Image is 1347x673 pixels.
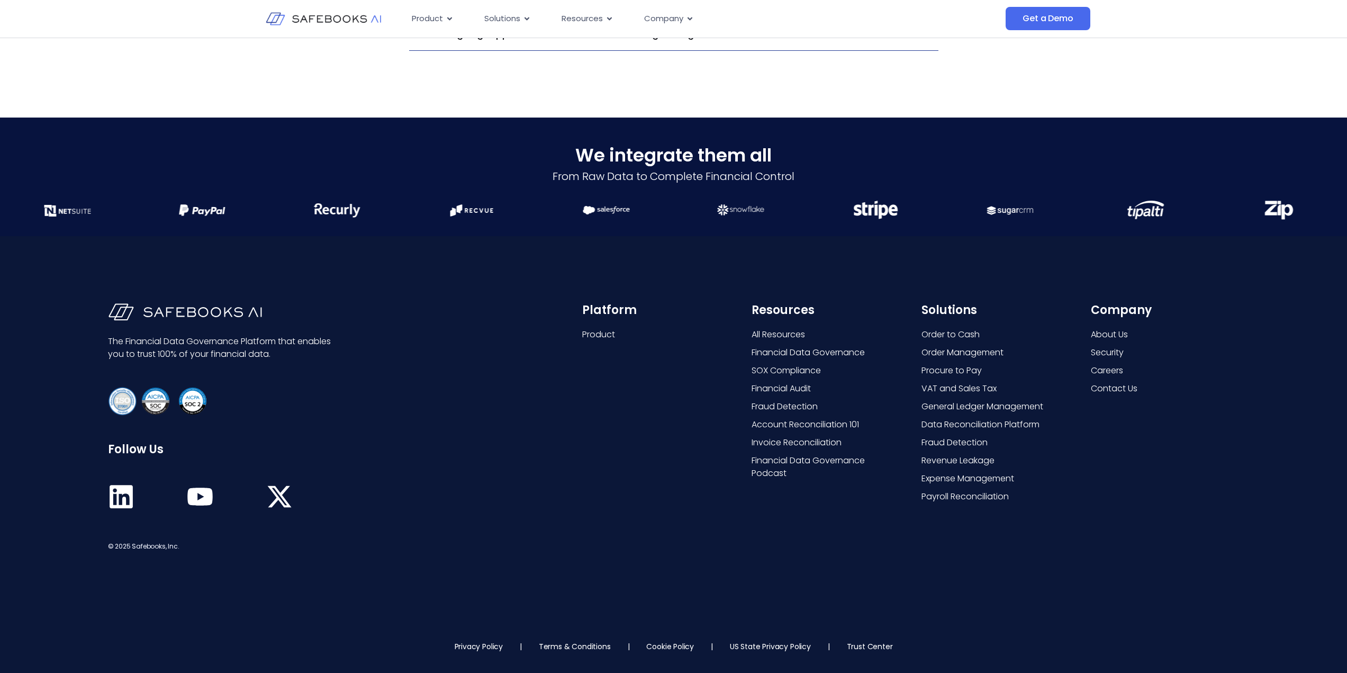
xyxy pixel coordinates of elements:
[752,436,900,449] a: Invoice Reconciliation
[730,641,811,652] a: US State Privacy Policy
[1091,346,1124,359] span: Security
[644,13,683,25] span: Company
[404,201,539,222] div: 13 / 21
[448,201,495,219] img: Financial Data Governance 22
[808,201,943,222] div: 16 / 21
[269,201,404,222] div: 12 / 21
[921,436,1070,449] a: Fraud Detection
[921,490,1009,503] span: Payroll Reconciliation
[583,201,629,219] img: Financial Data Governance 23
[921,328,980,341] span: Order to Cash
[921,303,1070,317] h6: Solutions
[921,364,982,377] span: Procure to Pay
[752,346,865,359] span: Financial Data Governance
[752,364,821,377] span: SOX Compliance
[752,418,900,431] a: Account Reconciliation 101
[752,303,900,317] h6: Resources
[1006,7,1090,30] a: Get a Demo
[108,443,335,456] h6: Follow Us
[1091,328,1128,341] span: About Us
[108,542,179,551] span: © 2025 Safebooks, Inc.
[646,641,694,652] a: Cookie Policy
[828,641,830,652] p: |
[403,8,900,29] nav: Menu
[313,201,360,219] img: Financial Data Governance 21
[403,8,900,29] div: Menu Toggle
[674,201,809,222] div: 15 / 21
[711,641,713,652] p: |
[752,346,900,359] a: Financial Data Governance
[455,641,503,652] a: Privacy Policy
[752,328,805,341] span: All Resources
[752,436,842,449] span: Invoice Reconciliation
[539,641,611,652] a: Terms & Conditions
[539,201,674,222] div: 14 / 21
[752,382,900,395] a: Financial Audit
[921,328,1070,341] a: Order to Cash
[921,436,988,449] span: Fraud Detection
[1091,303,1239,317] h6: Company
[847,641,893,652] a: Trust Center
[582,303,730,317] h6: Platform
[412,13,443,25] span: Product
[852,201,899,219] img: Financial Data Governance 25
[1091,328,1239,341] a: About Us
[718,201,764,219] img: Financial Data Governance 24
[921,472,1014,485] span: Expense Management
[921,454,1070,467] a: Revenue Leakage
[921,472,1070,485] a: Expense Management
[1091,382,1137,395] span: Contact Us
[921,418,1070,431] a: Data Reconciliation Platform
[409,27,752,40] a: Is there ongoing support for rule definition and sharing among customers?
[752,382,811,395] span: Financial Audit
[921,400,1043,413] span: General Ledger Management
[943,205,1078,218] div: 17 / 21
[752,418,859,431] span: Account Reconciliation 101
[562,13,603,25] span: Resources
[921,418,1039,431] span: Data Reconciliation Platform
[1122,201,1168,219] img: Financial Data Governance 27
[1078,201,1213,222] div: 18 / 21
[628,641,630,652] p: |
[921,400,1070,413] a: General Ledger Management
[752,400,900,413] a: Fraud Detection
[484,13,520,25] span: Solutions
[179,201,225,219] img: Financial Data Governance 20
[987,206,1034,215] img: Financial Data Governance 26
[108,335,335,361] p: The Financial Data Governance Platform that enables you to trust 100% of your financial data.
[1091,364,1239,377] a: Careers
[1091,364,1123,377] span: Careers
[520,641,522,652] p: |
[752,400,818,413] span: Fraud Detection
[921,382,1070,395] a: VAT and Sales Tax
[921,346,1070,359] a: Order Management
[921,382,997,395] span: VAT and Sales Tax
[1256,201,1303,220] img: Financial Data Governance 28
[752,454,900,480] a: Financial Data Governance Podcast
[921,364,1070,377] a: Procure to Pay
[582,328,730,341] a: Product
[752,328,900,341] a: All Resources
[44,201,91,219] img: Financial Data Governance 19
[752,364,900,377] a: SOX Compliance
[1091,346,1239,359] a: Security
[135,201,270,222] div: 11 / 21
[921,346,1004,359] span: Order Management
[921,454,995,467] span: Revenue Leakage
[582,328,615,341] span: Product
[1091,382,1239,395] a: Contact Us
[921,490,1070,503] a: Payroll Reconciliation
[1023,13,1073,24] span: Get a Demo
